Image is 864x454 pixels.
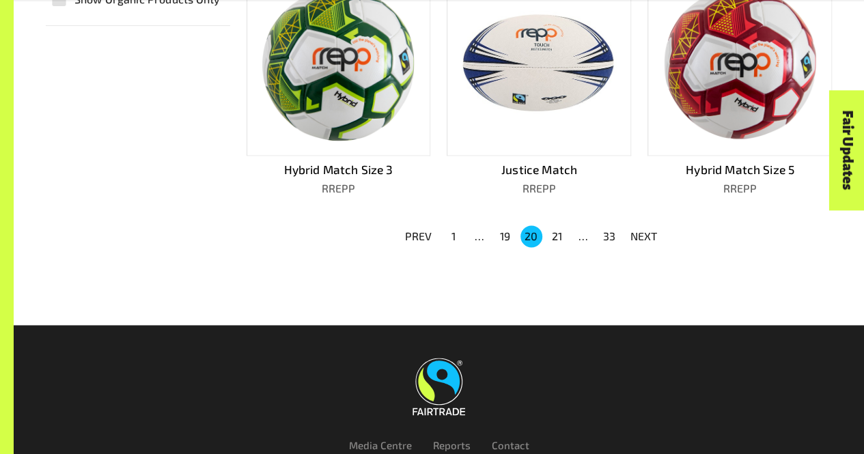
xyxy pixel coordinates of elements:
[491,438,529,451] a: Contact
[494,225,516,247] button: Go to page 19
[405,228,432,244] p: PREV
[432,438,471,451] a: Reports
[598,225,620,247] button: Go to page 33
[443,225,464,247] button: Go to page 1
[397,224,666,249] nav: pagination navigation
[546,225,568,247] button: Go to page 21
[349,438,413,451] a: Media Centre
[647,161,832,179] p: Hybrid Match Size 5
[247,161,431,179] p: Hybrid Match Size 3
[247,180,431,197] p: RREPP
[447,180,631,197] p: RREPP
[447,161,631,179] p: Justice Match
[469,228,490,244] div: …
[572,228,594,244] div: …
[622,224,666,249] button: NEXT
[647,180,832,197] p: RREPP
[520,225,542,247] button: page 20
[397,224,441,249] button: PREV
[413,358,465,415] img: Fairtrade Australia New Zealand logo
[630,228,658,244] p: NEXT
